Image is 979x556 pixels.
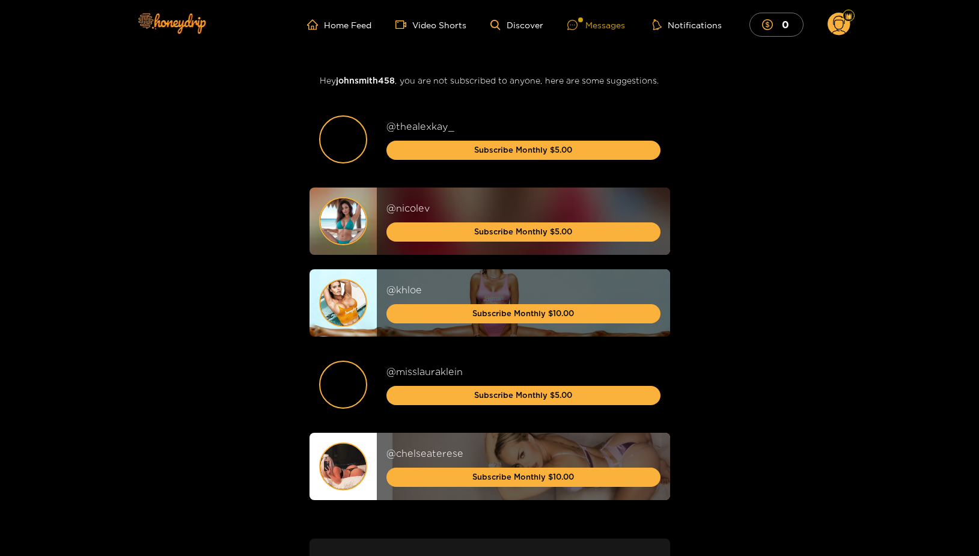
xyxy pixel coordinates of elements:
div: @ khloe [386,283,660,297]
span: Subscribe Monthly $5.00 [474,225,572,237]
button: Subscribe Monthly $5.00 [386,141,660,160]
button: Subscribe Monthly $5.00 [386,386,660,405]
img: Fan Level [845,13,852,20]
div: @ misslauraklein [386,365,660,379]
button: Notifications [649,19,725,31]
span: dollar [762,19,779,30]
button: Subscribe Monthly $5.00 [386,222,660,242]
span: johnsmith458 [336,76,395,85]
span: Subscribe Monthly $5.00 [474,144,572,156]
span: home [307,19,324,30]
span: Subscribe Monthly $10.00 [472,307,574,319]
div: @ chelseaterese [386,447,660,460]
span: Subscribe Monthly $10.00 [472,471,574,483]
button: 0 [749,13,804,36]
img: sfsdf [320,280,366,326]
a: Home Feed [307,19,371,30]
span: Subscribe Monthly $5.00 [474,389,572,401]
a: Discover [490,20,543,30]
h3: Hey , you are not subscribed to anyone, here are some suggestions. [310,73,670,87]
img: sfsdf [320,198,366,244]
mark: 0 [780,18,791,31]
div: @ thealexkay_ [386,120,660,133]
a: Video Shorts [395,19,466,30]
span: video-camera [395,19,412,30]
button: Subscribe Monthly $10.00 [386,468,660,487]
button: Subscribe Monthly $10.00 [386,304,660,323]
img: sfsdf [320,444,366,489]
div: @ nicolev [386,201,660,215]
div: Messages [567,18,625,32]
